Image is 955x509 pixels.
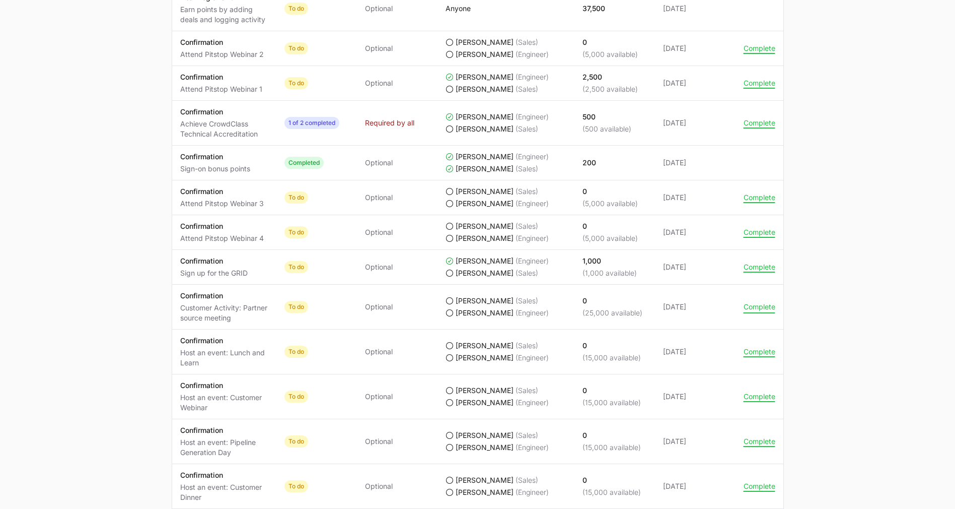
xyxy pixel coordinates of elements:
[456,442,513,453] span: [PERSON_NAME]
[582,124,631,134] p: (500 available)
[663,436,727,447] span: [DATE]
[180,72,262,82] p: Confirmation
[456,341,513,351] span: [PERSON_NAME]
[516,152,549,162] span: (Engineer)
[744,302,775,311] button: Complete
[582,199,638,209] p: (5,000 available)
[180,268,248,278] p: Sign up for the GRID
[180,425,268,435] p: Confirmation
[582,442,641,453] p: (15,000 available)
[456,430,513,440] span: [PERSON_NAME]
[582,487,641,497] p: (15,000 available)
[744,437,775,446] button: Complete
[456,386,513,396] span: [PERSON_NAME]
[180,164,250,174] p: Sign-on bonus points
[180,107,268,117] p: Confirmation
[180,482,268,502] p: Host an event: Customer Dinner
[744,228,775,237] button: Complete
[516,49,549,59] span: (Engineer)
[180,84,262,94] p: Attend Pitstop Webinar 1
[180,152,250,162] p: Confirmation
[365,78,393,88] span: Optional
[180,256,248,266] p: Confirmation
[365,4,393,14] span: Optional
[744,263,775,272] button: Complete
[582,49,638,59] p: (5,000 available)
[582,4,605,14] p: 37,500
[456,72,513,82] span: [PERSON_NAME]
[582,430,641,440] p: 0
[663,392,727,402] span: [DATE]
[744,79,775,88] button: Complete
[516,487,549,497] span: (Engineer)
[516,398,549,408] span: (Engineer)
[180,437,268,458] p: Host an event: Pipeline Generation Day
[446,4,471,14] p: Anyone
[516,386,538,396] span: (Sales)
[180,336,268,346] p: Confirmation
[365,118,414,128] span: Required by all
[582,37,638,47] p: 0
[516,84,538,94] span: (Sales)
[663,43,727,53] span: [DATE]
[180,119,268,139] p: Achieve CrowdClass Technical Accreditation
[516,268,538,278] span: (Sales)
[663,481,727,491] span: [DATE]
[516,256,549,266] span: (Engineer)
[180,393,268,413] p: Host an event: Customer Webinar
[456,233,513,243] span: [PERSON_NAME]
[180,233,264,243] p: Attend Pitstop Webinar 4
[516,199,549,209] span: (Engineer)
[365,227,393,237] span: Optional
[456,186,513,197] span: [PERSON_NAME]
[365,302,393,312] span: Optional
[456,152,513,162] span: [PERSON_NAME]
[456,308,513,318] span: [PERSON_NAME]
[180,221,264,231] p: Confirmation
[516,442,549,453] span: (Engineer)
[516,475,538,485] span: (Sales)
[582,268,637,278] p: (1,000 available)
[582,296,642,306] p: 0
[663,302,727,312] span: [DATE]
[582,341,641,351] p: 0
[456,353,513,363] span: [PERSON_NAME]
[456,487,513,497] span: [PERSON_NAME]
[744,44,775,53] button: Complete
[180,49,264,59] p: Attend Pitstop Webinar 2
[663,158,727,168] span: [DATE]
[456,37,513,47] span: [PERSON_NAME]
[663,118,727,128] span: [DATE]
[663,78,727,88] span: [DATE]
[744,118,775,128] button: Complete
[663,193,727,203] span: [DATE]
[663,262,727,272] span: [DATE]
[180,348,268,368] p: Host an event: Lunch and Learn
[180,291,268,301] p: Confirmation
[365,43,393,53] span: Optional
[365,436,393,447] span: Optional
[582,72,638,82] p: 2,500
[456,296,513,306] span: [PERSON_NAME]
[744,392,775,401] button: Complete
[456,199,513,209] span: [PERSON_NAME]
[516,353,549,363] span: (Engineer)
[582,186,638,197] p: 0
[663,227,727,237] span: [DATE]
[456,164,513,174] span: [PERSON_NAME]
[516,186,538,197] span: (Sales)
[365,158,393,168] span: Optional
[516,124,538,134] span: (Sales)
[516,37,538,47] span: (Sales)
[582,353,641,363] p: (15,000 available)
[180,37,264,47] p: Confirmation
[744,347,775,356] button: Complete
[582,158,596,168] p: 200
[663,4,727,14] span: [DATE]
[365,262,393,272] span: Optional
[365,347,393,357] span: Optional
[663,347,727,357] span: [DATE]
[516,308,549,318] span: (Engineer)
[516,233,549,243] span: (Engineer)
[582,386,641,396] p: 0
